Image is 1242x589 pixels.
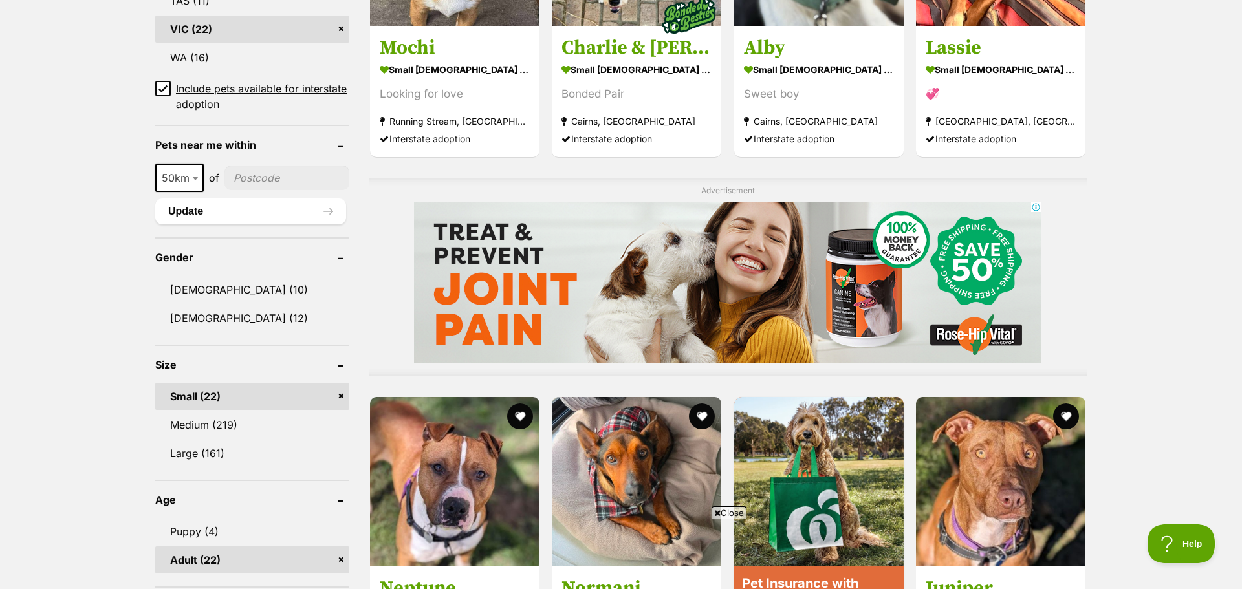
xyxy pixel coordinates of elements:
[561,60,712,79] strong: small [DEMOGRAPHIC_DATA] Dog
[155,198,346,224] button: Update
[561,112,712,130] strong: Cairns, [GEOGRAPHIC_DATA]
[370,26,539,157] a: Mochi small [DEMOGRAPHIC_DATA] Dog Looking for love Running Stream, [GEOGRAPHIC_DATA] Interstate ...
[155,164,204,192] span: 50km
[734,26,904,157] a: Alby small [DEMOGRAPHIC_DATA] Dog Sweet boy Cairns, [GEOGRAPHIC_DATA] Interstate adoption
[552,26,721,157] a: Charlie & [PERSON_NAME] small [DEMOGRAPHIC_DATA] Dog Bonded Pair Cairns, [GEOGRAPHIC_DATA] Inters...
[380,60,530,79] strong: small [DEMOGRAPHIC_DATA] Dog
[155,440,349,467] a: Large (161)
[155,383,349,410] a: Small (22)
[744,36,894,60] h3: Alby
[926,36,1076,60] h3: Lassie
[1148,524,1216,563] iframe: Help Scout Beacon - Open
[380,85,530,103] div: Looking for love
[926,60,1076,79] strong: small [DEMOGRAPHIC_DATA] Dog
[224,166,349,190] input: postcode
[155,16,349,43] a: VIC (22)
[209,170,219,186] span: of
[155,494,349,506] header: Age
[916,397,1085,566] img: Juniper - Staffordshire Bull Terrier Dog
[155,81,349,112] a: Include pets available for interstate adoption
[507,403,533,429] button: favourite
[155,252,349,263] header: Gender
[414,202,1041,363] iframe: Advertisement
[380,130,530,147] div: Interstate adoption
[744,85,894,103] div: Sweet boy
[176,81,349,112] span: Include pets available for interstate adoption
[380,112,530,130] strong: Running Stream, [GEOGRAPHIC_DATA]
[712,506,746,519] span: Close
[155,139,349,151] header: Pets near me within
[369,178,1087,376] div: Advertisement
[561,85,712,103] div: Bonded Pair
[926,85,1076,103] div: 💞
[916,26,1085,157] a: Lassie small [DEMOGRAPHIC_DATA] Dog 💞 [GEOGRAPHIC_DATA], [GEOGRAPHIC_DATA] Interstate adoption
[155,305,349,332] a: [DEMOGRAPHIC_DATA] (12)
[690,403,715,429] button: favourite
[552,397,721,566] img: Normani - Dachshund Dog
[155,546,349,573] a: Adult (22)
[926,130,1076,147] div: Interstate adoption
[744,112,894,130] strong: Cairns, [GEOGRAPHIC_DATA]
[561,130,712,147] div: Interstate adoption
[155,518,349,545] a: Puppy (4)
[157,169,202,187] span: 50km
[155,276,349,303] a: [DEMOGRAPHIC_DATA] (10)
[561,36,712,60] h3: Charlie & [PERSON_NAME]
[380,36,530,60] h3: Mochi
[155,359,349,370] header: Size
[370,397,539,566] img: Neptune - American Staffy Dog
[307,524,935,583] iframe: Advertisement
[744,60,894,79] strong: small [DEMOGRAPHIC_DATA] Dog
[926,112,1076,130] strong: [GEOGRAPHIC_DATA], [GEOGRAPHIC_DATA]
[155,44,349,71] a: WA (16)
[744,130,894,147] div: Interstate adoption
[1053,403,1079,429] button: favourite
[155,411,349,438] a: Medium (219)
